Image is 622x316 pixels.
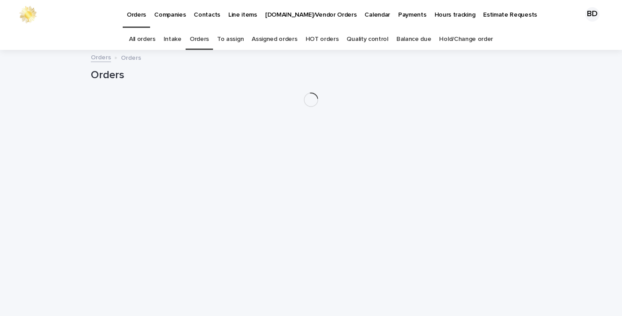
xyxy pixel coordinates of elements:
[129,29,155,50] a: All orders
[91,69,531,82] h1: Orders
[306,29,339,50] a: HOT orders
[217,29,244,50] a: To assign
[91,52,111,62] a: Orders
[190,29,209,50] a: Orders
[439,29,493,50] a: Hold/Change order
[18,5,38,23] img: 0ffKfDbyRa2Iv8hnaAqg
[252,29,297,50] a: Assigned orders
[347,29,388,50] a: Quality control
[396,29,431,50] a: Balance due
[585,7,600,22] div: BD
[164,29,182,50] a: Intake
[121,52,141,62] p: Orders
